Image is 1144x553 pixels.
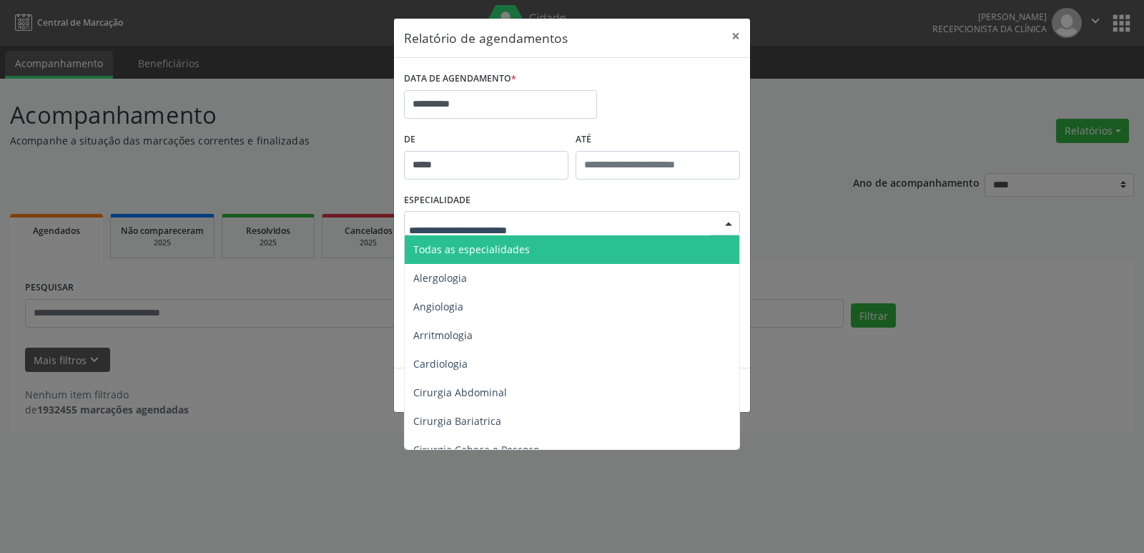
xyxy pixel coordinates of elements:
[576,129,740,151] label: ATÉ
[413,300,463,313] span: Angiologia
[404,129,568,151] label: De
[404,29,568,47] h5: Relatório de agendamentos
[413,357,468,371] span: Cardiologia
[413,243,530,256] span: Todas as especialidades
[413,414,501,428] span: Cirurgia Bariatrica
[413,443,539,456] span: Cirurgia Cabeça e Pescoço
[413,386,507,399] span: Cirurgia Abdominal
[404,190,470,212] label: ESPECIALIDADE
[721,19,750,54] button: Close
[404,68,516,90] label: DATA DE AGENDAMENTO
[413,271,467,285] span: Alergologia
[413,328,473,342] span: Arritmologia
